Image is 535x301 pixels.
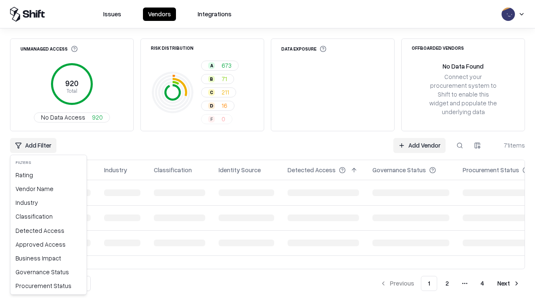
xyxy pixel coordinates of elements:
[12,237,85,251] div: Approved Access
[12,182,85,196] div: Vendor Name
[12,224,85,237] div: Detected Access
[12,168,85,182] div: Rating
[12,196,85,209] div: Industry
[12,157,85,168] div: Filters
[12,251,85,265] div: Business Impact
[10,155,87,295] div: Add Filter
[12,265,85,279] div: Governance Status
[12,209,85,223] div: Classification
[12,279,85,293] div: Procurement Status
